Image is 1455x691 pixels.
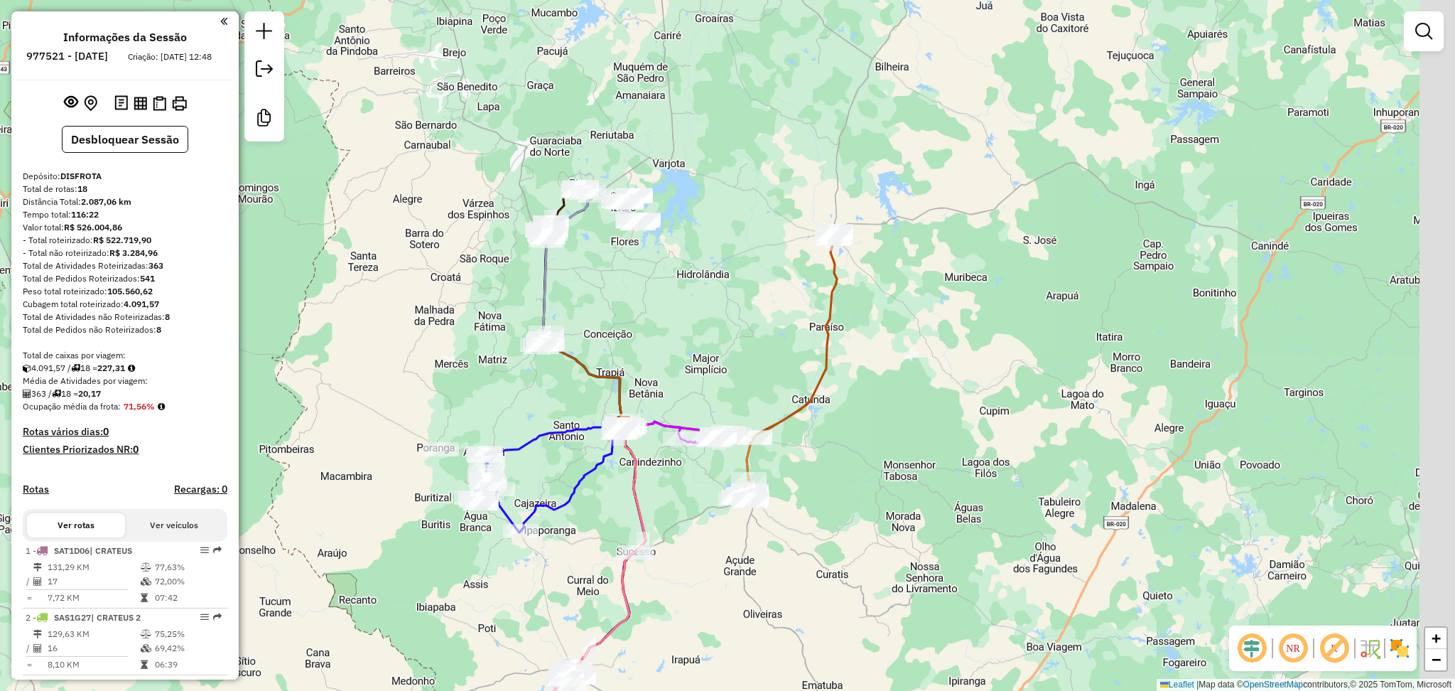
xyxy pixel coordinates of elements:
div: Atividade não roteirizada - MERC. O MAURICIO [605,422,640,436]
td: / [26,641,33,655]
div: Média de Atividades por viagem: [23,375,227,387]
h4: Clientes Priorizados NR: [23,444,227,456]
i: Cubagem total roteirizado [23,364,31,373]
div: Total de Atividades Roteirizadas: [23,259,227,272]
button: Ver veículos [125,513,223,537]
img: Fluxo de ruas [1358,637,1381,660]
i: Total de Atividades [33,644,42,653]
h4: Recargas: 0 [174,483,227,496]
div: Total de Pedidos não Roteirizados: [23,323,227,336]
div: Atividade não roteirizada - LIDER MERCANTIL [604,422,639,436]
a: Clique aqui para minimizar o painel [220,13,227,29]
td: 07:42 [154,591,222,605]
span: SAS1G27 [54,612,91,623]
div: Distância Total: [23,195,227,208]
strong: R$ 526.004,86 [64,222,122,232]
img: DISFROTA [615,415,633,434]
div: Map data © contributors,© 2025 TomTom, Microsoft [1157,679,1455,691]
div: Atividade não roteirizada - DISFROTA [605,417,641,432]
em: Rota exportada [213,680,222,688]
h6: 977521 - [DATE] [26,50,108,63]
button: Exibir sessão original [61,92,81,114]
i: Distância Total [33,630,42,638]
button: Desbloquear Sessão [62,126,188,153]
td: = [26,658,33,672]
em: Rota exportada [213,546,222,555]
span: Ocultar deslocamento [1235,631,1269,665]
div: 4.091,57 / 18 = [23,362,227,375]
a: Exibir filtros [1410,17,1438,45]
i: Meta Caixas/viagem: 1,00 Diferença: 226,31 [128,364,135,373]
i: % de utilização do peso [141,563,151,572]
strong: 4.091,57 [124,299,159,309]
em: Rota exportada [213,613,222,621]
td: = [26,591,33,605]
span: Exibir rótulo [1317,631,1351,665]
div: Criação: [DATE] 12:48 [122,50,217,63]
button: Visualizar relatório de Roteirização [131,93,150,112]
i: Tempo total em rota [141,660,148,669]
strong: 8 [156,324,161,335]
i: Distância Total [33,563,42,572]
td: 16 [47,641,140,655]
i: Tempo total em rota [141,594,148,602]
strong: R$ 522.719,90 [93,235,151,245]
span: | CRATEUS 2 [91,612,141,623]
em: Média calculada utilizando a maior ocupação (%Peso ou %Cubagem) de cada rota da sessão. Rotas cro... [158,402,165,411]
span: 3 - [26,679,141,690]
td: 17 [47,574,140,589]
div: Total de caixas por viagem: [23,349,227,362]
strong: R$ 3.284,96 [109,247,158,258]
span: Ocupação média da frota: [23,401,121,412]
span: | CRATEUS 3 [91,679,141,690]
i: % de utilização da cubagem [141,644,151,653]
strong: 227,31 [97,363,125,373]
strong: 2.087,06 km [81,196,131,207]
i: Total de Atividades [23,390,31,398]
img: Exibir/Ocultar setores [1388,637,1411,660]
div: Atividade não roteirizada - POSTO LIMA [423,442,459,456]
strong: 541 [140,273,155,284]
a: Criar modelo [250,104,278,136]
div: Cubagem total roteirizado: [23,298,227,311]
div: Atividade não roteirizada - H HIPER POVAO [816,227,852,242]
strong: 8 [165,311,170,322]
i: % de utilização da cubagem [141,577,151,586]
strong: 0 [133,443,139,456]
div: Peso total roteirizado: [23,285,227,298]
strong: 105.560,62 [107,286,153,296]
td: 8,10 KM [47,658,140,672]
h4: Rotas vários dias: [23,426,227,438]
i: Total de rotas [52,390,61,398]
button: Imprimir Rotas [169,93,190,114]
div: Atividade não roteirizada - BAR TEIXEIRA [603,421,639,435]
div: Total de Pedidos Roteirizados: [23,272,227,285]
span: + [1432,629,1441,647]
strong: 0 [103,425,109,438]
td: / [26,574,33,589]
td: 77,63% [154,560,222,574]
td: 129,63 KM [47,627,140,641]
strong: DISFROTA [60,171,102,181]
i: Total de Atividades [33,577,42,586]
div: Total de rotas: [23,183,227,195]
span: | CRATEUS [90,545,132,556]
td: 7,72 KM [47,591,140,605]
span: | [1196,680,1199,690]
strong: 71,56% [124,401,155,412]
i: Total de rotas [71,364,80,373]
i: % de utilização do peso [141,630,151,638]
button: Logs desbloquear sessão [112,92,131,114]
strong: 363 [148,260,163,271]
td: 72,00% [154,574,222,589]
strong: 18 [77,183,87,194]
button: Visualizar Romaneio [150,93,169,114]
em: Opções [200,680,209,688]
div: Depósito: [23,170,227,183]
span: OSV3E95 [54,679,91,690]
a: OpenStreetMap [1243,680,1304,690]
td: 69,42% [154,641,222,655]
a: Nova sessão e pesquisa [250,17,278,49]
a: Zoom in [1425,628,1446,649]
a: Exportar sessão [250,55,278,87]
